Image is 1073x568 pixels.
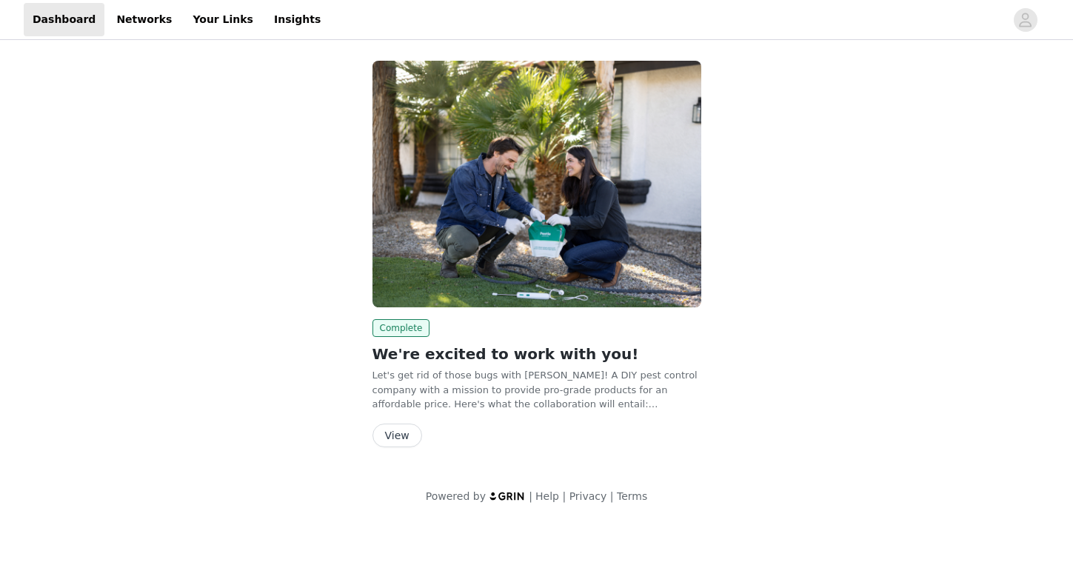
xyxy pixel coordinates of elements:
span: | [529,490,532,502]
a: Networks [107,3,181,36]
h2: We're excited to work with you! [372,343,701,365]
a: Insights [265,3,330,36]
span: Powered by [426,490,486,502]
a: Help [535,490,559,502]
img: logo [489,491,526,501]
div: avatar [1018,8,1032,32]
span: | [610,490,614,502]
img: Pestie [372,61,701,307]
a: Your Links [184,3,262,36]
button: View [372,424,422,447]
a: Terms [617,490,647,502]
a: Privacy [569,490,607,502]
span: Complete [372,319,430,337]
a: View [372,430,422,441]
span: | [562,490,566,502]
p: Let's get rid of those bugs with [PERSON_NAME]! A DIY pest control company with a mission to prov... [372,368,701,412]
a: Dashboard [24,3,104,36]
